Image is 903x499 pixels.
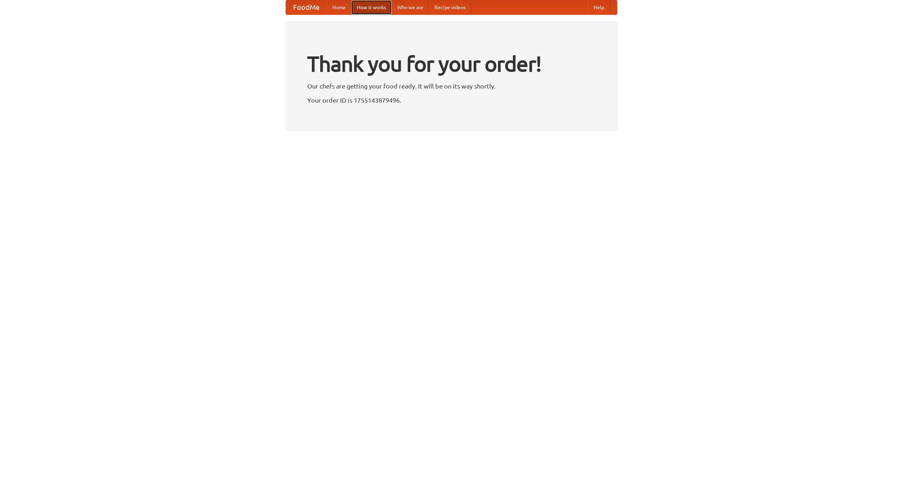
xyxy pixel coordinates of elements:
[429,0,471,14] a: Recipe videos
[286,0,327,14] a: FoodMe
[307,95,596,105] p: Your order ID is 1755143879496.
[307,81,596,91] p: Our chefs are getting your food ready. It will be on its way shortly.
[392,0,429,14] a: Who we are
[327,0,351,14] a: Home
[307,47,596,81] h1: Thank you for your order!
[588,0,610,14] a: Help
[351,0,392,14] a: How it works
